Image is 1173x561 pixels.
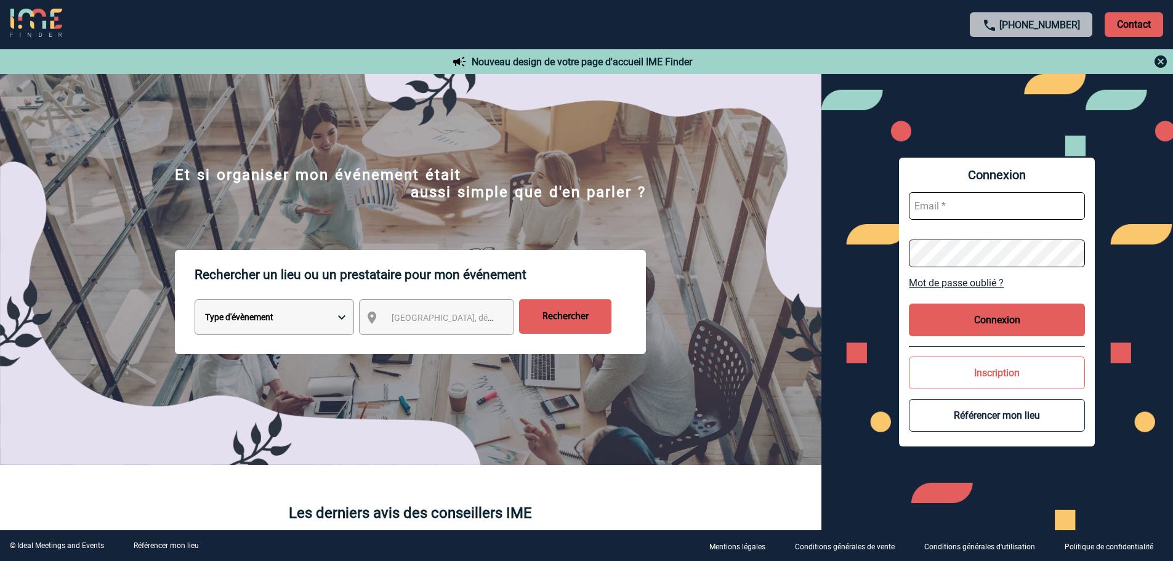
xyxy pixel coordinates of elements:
a: Référencer mon lieu [134,541,199,550]
button: Référencer mon lieu [909,399,1085,432]
a: Conditions générales de vente [785,540,914,552]
p: Contact [1105,12,1163,37]
p: Conditions générales d'utilisation [924,543,1035,551]
a: Politique de confidentialité [1055,540,1173,552]
button: Inscription [909,357,1085,389]
p: Mentions légales [709,543,765,551]
a: Mot de passe oublié ? [909,277,1085,289]
button: Connexion [909,304,1085,336]
span: [GEOGRAPHIC_DATA], département, région... [392,313,563,323]
a: [PHONE_NUMBER] [999,19,1080,31]
span: Connexion [909,167,1085,182]
p: Politique de confidentialité [1065,543,1153,551]
img: call-24-px.png [982,18,997,33]
input: Email * [909,192,1085,220]
a: Mentions légales [699,540,785,552]
p: Conditions générales de vente [795,543,895,551]
a: Conditions générales d'utilisation [914,540,1055,552]
p: Rechercher un lieu ou un prestataire pour mon événement [195,250,646,299]
div: © Ideal Meetings and Events [10,541,104,550]
input: Rechercher [519,299,611,334]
